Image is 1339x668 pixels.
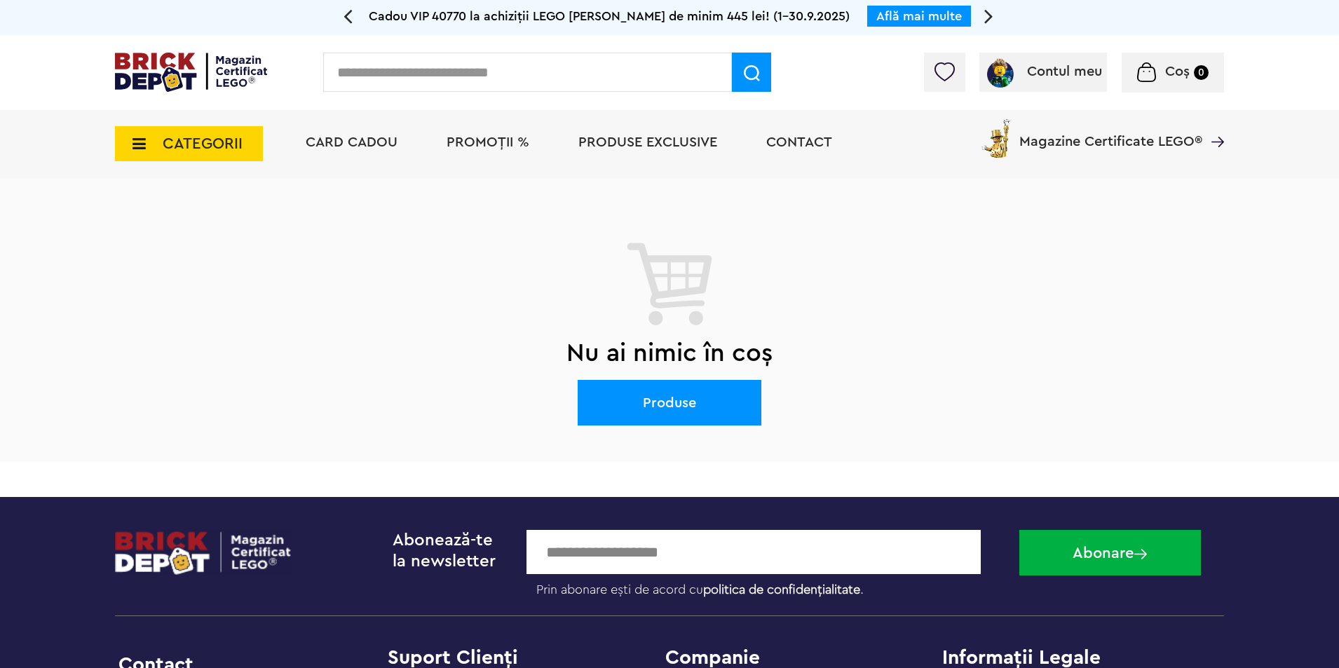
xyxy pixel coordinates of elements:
[766,135,832,149] a: Contact
[1019,530,1201,575] button: Abonare
[578,380,761,425] a: Produse
[115,327,1224,380] h2: Nu ai nimic în coș
[876,10,962,22] a: Află mai multe
[393,532,496,570] span: Abonează-te la newsletter
[1165,64,1190,79] span: Coș
[985,64,1102,79] a: Contul meu
[1027,64,1102,79] span: Contul meu
[1194,65,1209,80] small: 0
[306,135,397,149] a: Card Cadou
[1019,116,1202,149] span: Magazine Certificate LEGO®
[163,136,243,151] span: CATEGORII
[447,135,529,149] a: PROMOȚII %
[578,135,717,149] a: Produse exclusive
[115,530,292,575] img: footerlogo
[703,583,860,596] a: politica de confidențialitate
[388,648,665,667] h4: Suport Clienți
[369,10,850,22] span: Cadou VIP 40770 la achiziții LEGO [PERSON_NAME] de minim 445 lei! (1-30.9.2025)
[1134,549,1147,559] img: Abonare
[665,648,943,667] h4: Companie
[526,574,1009,598] label: Prin abonare ești de acord cu .
[942,648,1220,667] h4: Informații Legale
[1202,116,1224,130] a: Magazine Certificate LEGO®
